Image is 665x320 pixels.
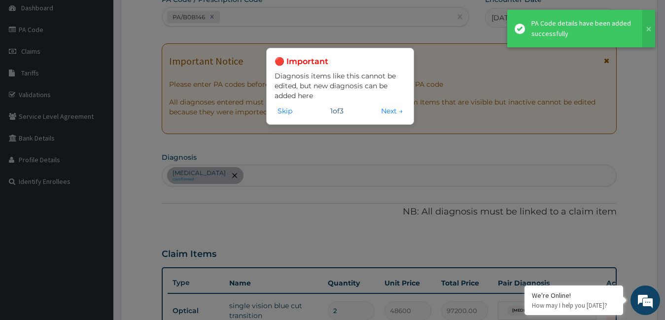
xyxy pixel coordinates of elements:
div: Minimize live chat window [162,5,185,29]
span: We're online! [57,97,136,196]
div: Chat with us now [51,55,166,68]
p: Diagnosis items like this cannot be edited, but new diagnosis can be added here [275,71,406,101]
img: d_794563401_company_1708531726252_794563401 [18,49,40,74]
button: Skip [275,106,295,116]
h3: 🔴 Important [275,56,406,67]
p: How may I help you today? [532,301,616,310]
div: PA Code details have been added successfully [531,18,633,39]
textarea: Type your message and hit 'Enter' [5,214,188,249]
span: 1 of 3 [330,106,344,116]
div: We're Online! [532,291,616,300]
button: Next → [378,106,406,116]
